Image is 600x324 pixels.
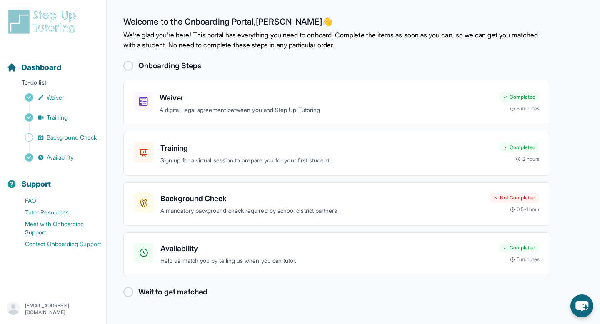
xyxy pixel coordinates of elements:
a: Background Check [7,132,106,143]
span: Dashboard [22,62,61,73]
span: Support [22,178,51,190]
button: [EMAIL_ADDRESS][DOMAIN_NAME] [7,302,100,317]
div: Completed [499,142,540,152]
p: Sign up for a virtual session to prepare you for your first student! [160,156,492,165]
h2: Onboarding Steps [138,60,201,72]
div: 5 minutes [510,256,540,263]
div: 0.5-1 hour [510,206,540,213]
span: Training [47,113,68,122]
a: AvailabilityHelp us match you by telling us when you can tutor.Completed5 minutes [123,232,550,276]
button: Support [3,165,103,193]
span: Availability [47,153,73,162]
a: Background CheckA mandatory background check required by school district partnersNot Completed0.5... [123,182,550,226]
img: logo [7,8,81,35]
a: Availability [7,152,106,163]
button: Dashboard [3,48,103,77]
p: [EMAIL_ADDRESS][DOMAIN_NAME] [25,302,100,316]
div: Completed [499,92,540,102]
a: Contact Onboarding Support [7,238,106,250]
h2: Wait to get matched [138,286,207,298]
div: Not Completed [489,193,540,203]
h3: Availability [160,243,492,254]
a: Dashboard [7,62,61,73]
span: Waiver [47,93,64,102]
a: Waiver [7,92,106,103]
h3: Waiver [160,92,492,104]
p: A mandatory background check required by school district partners [160,206,482,216]
a: FAQ [7,195,106,207]
a: Tutor Resources [7,207,106,218]
a: Meet with Onboarding Support [7,218,106,238]
span: Background Check [47,133,97,142]
p: A digital, legal agreement between you and Step Up Tutoring [160,105,492,115]
div: 2 hours [516,156,540,162]
p: To-do list [3,78,103,90]
h3: Training [160,142,492,154]
h2: Welcome to the Onboarding Portal, [PERSON_NAME] 👋 [123,17,550,30]
p: Help us match you by telling us when you can tutor. [160,256,492,266]
button: chat-button [570,294,593,317]
div: Completed [499,243,540,253]
a: WaiverA digital, legal agreement between you and Step Up TutoringCompleted5 minutes [123,82,550,125]
h3: Background Check [160,193,482,204]
div: 5 minutes [510,105,540,112]
a: TrainingSign up for a virtual session to prepare you for your first student!Completed2 hours [123,132,550,176]
a: Training [7,112,106,123]
p: We're glad you're here! This portal has everything you need to onboard. Complete the items as soo... [123,30,550,50]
